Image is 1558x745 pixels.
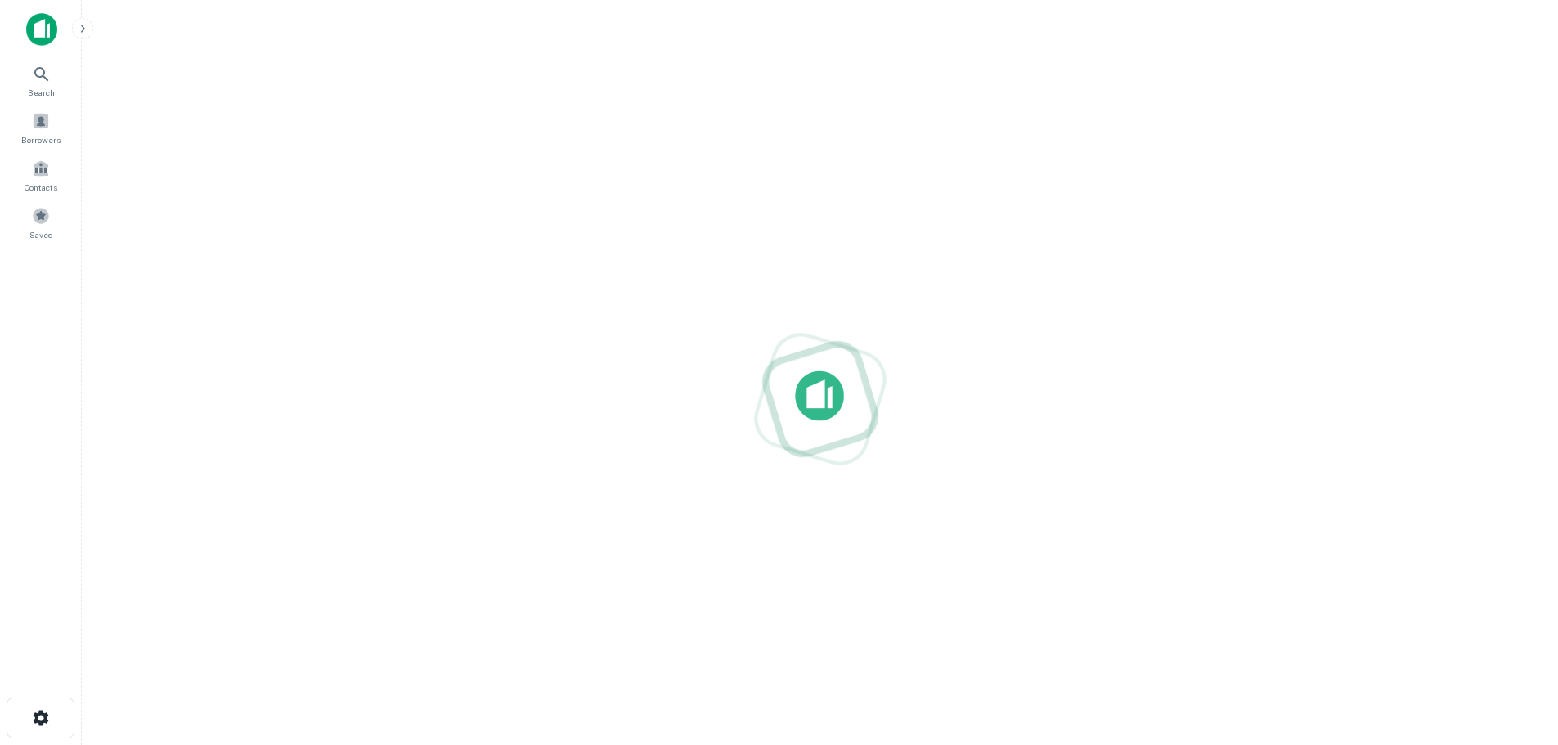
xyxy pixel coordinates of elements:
span: Borrowers [21,133,61,146]
a: Search [5,58,77,102]
iframe: Chat Widget [1476,614,1558,693]
a: Saved [5,200,77,245]
a: Borrowers [5,105,77,150]
a: Contacts [5,153,77,197]
img: capitalize-icon.png [26,13,57,46]
span: Search [28,86,55,99]
span: Saved [29,228,53,241]
span: Contacts [25,181,57,194]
